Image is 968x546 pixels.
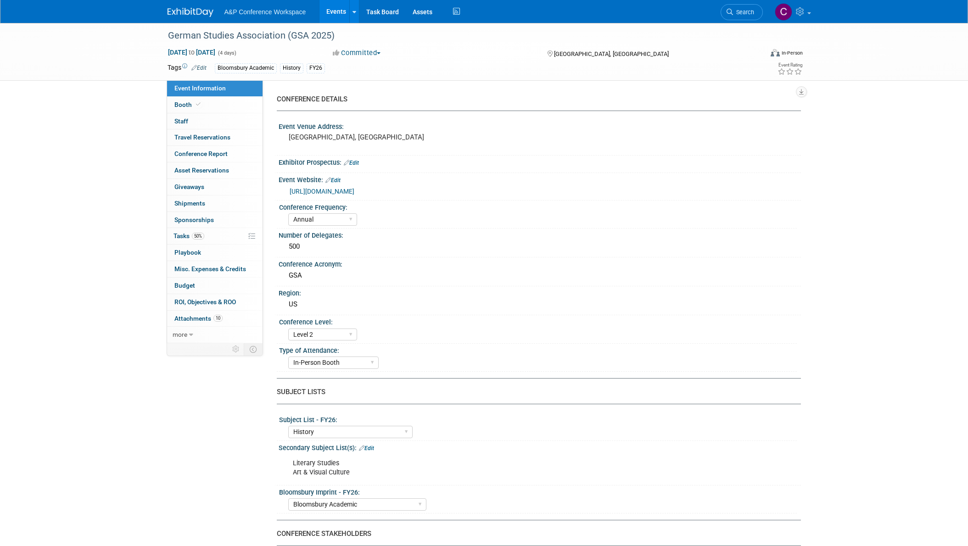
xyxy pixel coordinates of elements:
span: 50% [192,233,204,240]
span: Shipments [174,200,205,207]
div: CONFERENCE STAKEHOLDERS [277,529,794,539]
div: In-Person [781,50,803,56]
div: Exhibitor Prospectus: [279,156,801,167]
a: Shipments [167,195,263,212]
a: Edit [359,445,374,451]
a: [URL][DOMAIN_NAME] [290,188,354,195]
button: Committed [330,48,384,58]
span: Conference Report [174,150,228,157]
span: Search [733,9,754,16]
div: SUBJECT LISTS [277,387,794,397]
span: to [187,49,196,56]
div: Event Website: [279,173,801,185]
span: ROI, Objectives & ROO [174,298,236,306]
span: [GEOGRAPHIC_DATA], [GEOGRAPHIC_DATA] [554,50,669,57]
span: Sponsorships [174,216,214,223]
a: Booth [167,97,263,113]
div: History [280,63,303,73]
div: Bloomsbury Academic [215,63,277,73]
div: Secondary Subject List(s): [279,441,801,453]
div: Literary Studies Art & Visual Culture [286,454,700,482]
a: Travel Reservations [167,129,263,145]
span: Travel Reservations [174,134,230,141]
div: Bloomsbury Imprint - FY26: [279,485,797,497]
div: Region: [279,286,801,298]
div: Event Format [709,48,803,61]
div: Number of Delegates: [279,228,801,240]
div: Subject List - FY26: [279,413,797,424]
td: Toggle Event Tabs [244,343,263,355]
a: Event Information [167,80,263,96]
a: Playbook [167,245,263,261]
a: Asset Reservations [167,162,263,178]
div: Conference Acronym: [279,257,801,269]
a: Giveaways [167,179,263,195]
span: more [173,331,187,338]
img: Format-Inperson.png [771,49,780,56]
a: ROI, Objectives & ROO [167,294,263,310]
img: ExhibitDay [168,8,213,17]
a: Edit [325,177,341,184]
a: Tasks50% [167,228,263,244]
div: Conference Frequency: [279,201,797,212]
a: Attachments10 [167,311,263,327]
a: Misc. Expenses & Credits [167,261,263,277]
td: Tags [168,63,207,73]
a: more [167,327,263,343]
span: A&P Conference Workspace [224,8,306,16]
a: Search [721,4,763,20]
div: Conference Level: [279,315,797,327]
a: Budget [167,278,263,294]
div: German Studies Association (GSA 2025) [165,28,749,44]
i: Booth reservation complete [196,102,201,107]
div: GSA [285,268,794,283]
a: Conference Report [167,146,263,162]
span: (4 days) [217,50,236,56]
span: Asset Reservations [174,167,229,174]
td: Personalize Event Tab Strip [228,343,244,355]
a: Staff [167,113,263,129]
div: 500 [285,240,794,254]
a: Edit [191,65,207,71]
span: Giveaways [174,183,204,190]
img: Christine Ritchlin [775,3,792,21]
span: Booth [174,101,202,108]
span: Event Information [174,84,226,92]
span: Playbook [174,249,201,256]
span: [DATE] [DATE] [168,48,216,56]
pre: [GEOGRAPHIC_DATA], [GEOGRAPHIC_DATA] [289,133,486,141]
div: FY26 [307,63,325,73]
span: Attachments [174,315,223,322]
span: 10 [213,315,223,322]
div: US [285,297,794,312]
span: Misc. Expenses & Credits [174,265,246,273]
span: Budget [174,282,195,289]
a: Edit [344,160,359,166]
div: Event Venue Address: [279,120,801,131]
span: Tasks [173,232,204,240]
div: CONFERENCE DETAILS [277,95,794,104]
span: Staff [174,117,188,125]
div: Type of Attendance: [279,344,797,355]
div: Event Rating [778,63,802,67]
a: Sponsorships [167,212,263,228]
